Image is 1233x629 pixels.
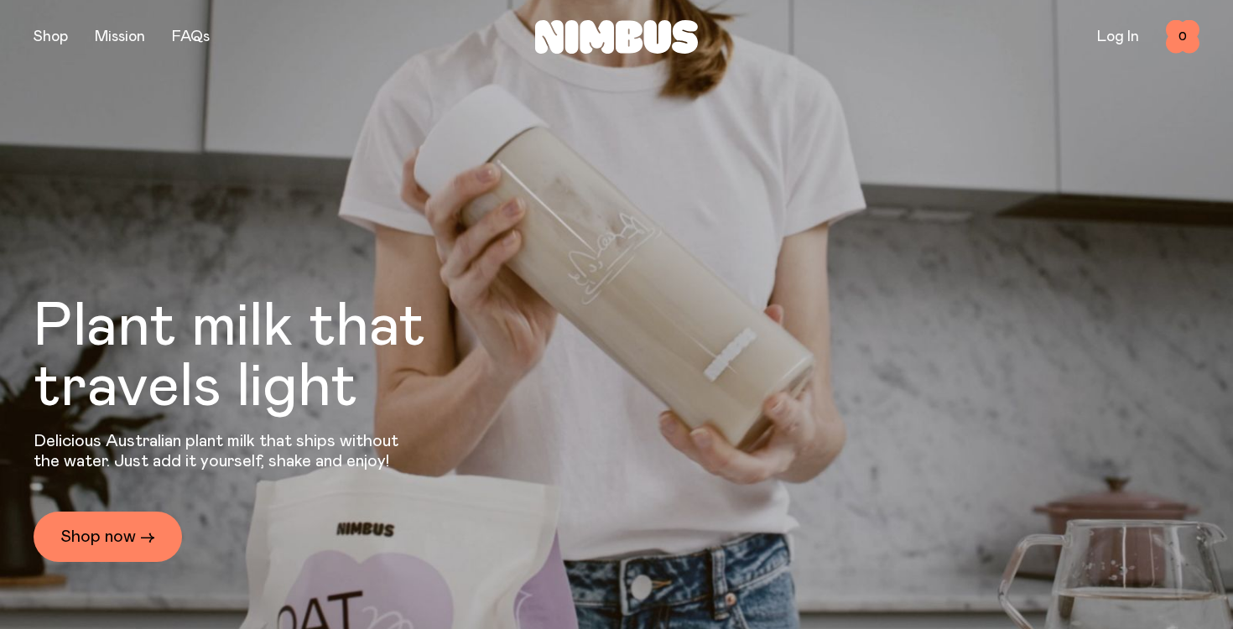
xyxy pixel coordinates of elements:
[1166,20,1199,54] button: 0
[95,29,145,44] a: Mission
[34,431,409,471] p: Delicious Australian plant milk that ships without the water. Just add it yourself, shake and enjoy!
[34,512,182,562] a: Shop now →
[172,29,210,44] a: FAQs
[34,297,517,418] h1: Plant milk that travels light
[1097,29,1139,44] a: Log In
